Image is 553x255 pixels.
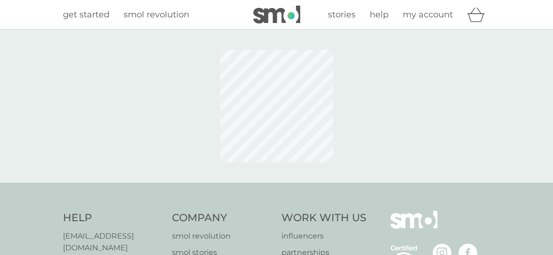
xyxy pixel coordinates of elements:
a: smol revolution [172,230,272,242]
span: smol revolution [124,9,189,20]
span: stories [328,9,356,20]
div: basket [467,5,491,24]
a: [EMAIL_ADDRESS][DOMAIN_NAME] [63,230,163,254]
img: smol [390,211,437,243]
h4: Work With Us [281,211,366,225]
a: help [370,8,389,22]
span: get started [63,9,109,20]
a: smol revolution [124,8,189,22]
span: my account [403,9,453,20]
span: help [370,9,389,20]
h4: Help [63,211,163,225]
a: get started [63,8,109,22]
h4: Company [172,211,272,225]
img: smol [253,6,300,23]
a: influencers [281,230,366,242]
a: my account [403,8,453,22]
a: stories [328,8,356,22]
